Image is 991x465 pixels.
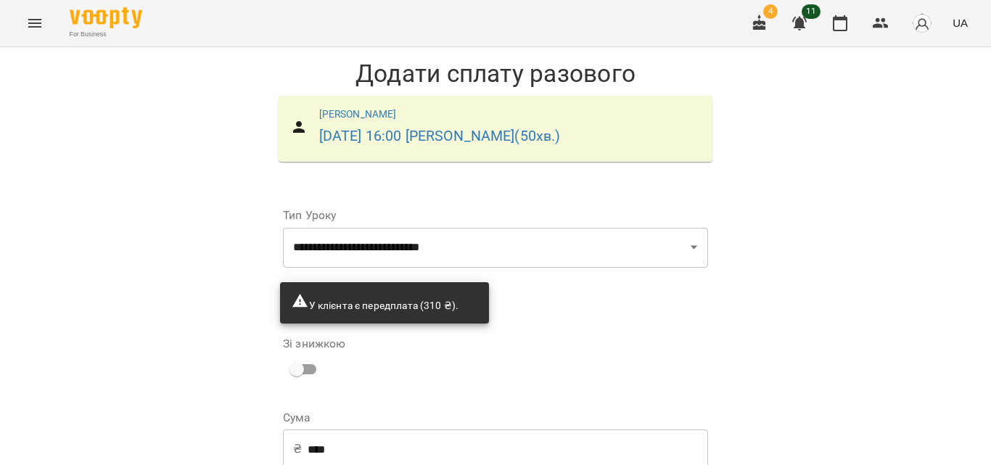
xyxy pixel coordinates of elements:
span: For Business [70,30,142,39]
span: UA [953,15,968,30]
span: 11 [802,4,821,19]
p: ₴ [293,440,302,458]
label: Зі знижкою [283,338,345,350]
span: У клієнта є передплата (310 ₴). [292,300,459,311]
label: Тип Уроку [283,210,708,221]
span: 4 [763,4,778,19]
button: Menu [17,6,52,41]
h1: Додати сплату разового [271,59,720,89]
label: Сума [283,412,708,424]
img: avatar_s.png [912,13,932,33]
a: [DATE] 16:00 [PERSON_NAME](50хв.) [319,128,561,144]
a: [PERSON_NAME] [319,108,397,120]
button: UA [947,9,974,36]
img: Voopty Logo [70,7,142,28]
